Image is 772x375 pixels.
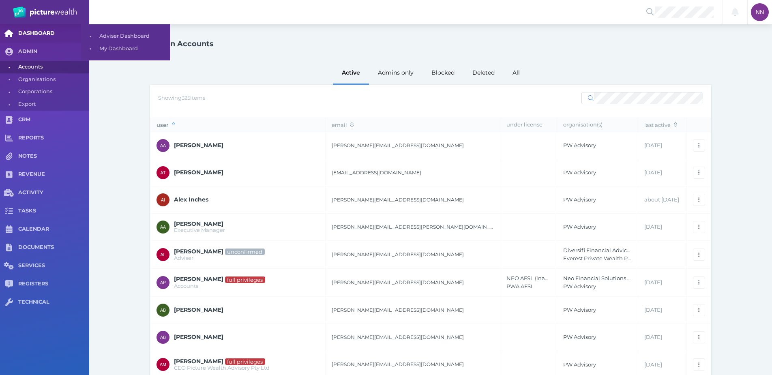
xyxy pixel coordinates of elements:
span: 14/03/2025 3:32 PM [644,361,662,368]
span: NEO AFSL (inactive) [506,274,551,283]
div: Noah Nelson [751,3,769,21]
a: Alex Inches [174,196,208,203]
a: AM [157,361,169,367]
div: Blocked [422,61,463,84]
span: CALENDAR [18,226,89,233]
span: Alexander Luck [174,248,265,255]
a: [PERSON_NAME][EMAIL_ADDRESS][DOMAIN_NAME] [332,142,464,148]
a: AL [157,251,169,257]
span: REVENUE [18,171,89,178]
span: REPORTS [18,135,89,141]
span: alisa@picturewealth.com [332,279,464,285]
span: TECHNICAL [18,299,89,306]
div: Alex Inches [157,193,169,206]
span: CRM [18,116,89,123]
span: aaron.a@superadviceaustralia.com [332,142,464,148]
span: PWA AFSL [506,283,551,291]
div: Admins only [369,61,422,84]
span: 07/02/2025 8:34 AM [644,223,662,230]
div: Alex Argenti [157,221,169,234]
span: PW Advisory [563,196,632,204]
span: Everest Private Wealth Pty Ltd [563,255,643,261]
span: Accounts [174,283,198,289]
span: AA [160,225,166,229]
span: DASHBOARD [18,30,89,37]
span: Neo Financial Solutions Pty Ltd [563,275,646,281]
div: Alexander Luck [157,248,169,261]
span: full privileges [227,276,264,283]
a: [PERSON_NAME] [174,220,223,227]
span: PW Advisory [563,361,596,368]
span: Allan Maitland [174,358,265,365]
span: DOCUMENTS [18,244,89,251]
span: AB [160,335,166,340]
span: AM [160,362,166,367]
span: unconfirmed [227,249,263,255]
span: Accounts [18,61,86,73]
span: PW Advisory [563,306,596,313]
div: Alison Bell [157,331,169,344]
a: AA [157,141,169,148]
span: 23/09/2024 9:00 AM [644,334,662,340]
span: Alisa Pettit [174,275,265,283]
a: •My Dashboard [81,43,170,55]
span: Diversifi Financial Advice Pty Ltd [563,246,632,255]
span: allan@picturewealth.com [332,361,464,367]
span: PW Advisory [563,223,596,230]
span: My Dashboard [99,43,167,55]
span: 23/09/2024 9:17 AM [644,142,662,148]
span: Adviser [174,255,193,261]
span: Executive Manager [174,227,225,233]
span: user [157,122,175,128]
span: 01/10/2024 12:35 noon [644,306,662,313]
span: AA [160,143,166,148]
a: [PERSON_NAME] [174,275,223,283]
span: PW Advisory [563,142,596,148]
div: Alisa Pettit [157,276,169,289]
span: Alanah Tillinger [174,169,223,176]
a: AB [157,306,169,313]
a: [PERSON_NAME][EMAIL_ADDRESS][DOMAIN_NAME] [332,279,464,285]
span: CEO Picture Wealth Advisory Pty Ltd [174,364,270,371]
a: [PERSON_NAME][EMAIL_ADDRESS][DOMAIN_NAME] [332,361,464,367]
span: alex.argenti@picturewealth.com [332,223,506,230]
th: organisation(s) [557,118,638,132]
span: AB [160,308,166,313]
a: [PERSON_NAME] [174,248,223,255]
span: alanah.t@superadviceaustralia.com [332,169,421,176]
span: PW Advisory [563,283,596,289]
span: Organisations [18,73,86,86]
a: [PERSON_NAME][EMAIL_ADDRESS][DOMAIN_NAME] [332,334,464,340]
div: All [504,61,529,84]
a: [PERSON_NAME] [174,306,223,313]
span: PW Advisory [563,223,632,231]
span: PWA AFSL [506,283,534,289]
span: Neo Financial Solutions Pty Ltd [563,274,632,283]
div: Deleted [463,61,504,84]
span: AI [161,197,165,202]
a: [PERSON_NAME][EMAIL_ADDRESS][DOMAIN_NAME] [332,251,464,257]
span: AL [160,252,165,257]
span: alisha.b@financeadviceaustralia.com.au [332,307,464,313]
span: Showing 325 items [158,94,205,101]
span: Alex Argenti [174,220,223,227]
div: Alanah Tillinger [157,166,169,179]
span: Diversifi Financial Advice Pty Ltd [563,247,650,253]
a: [PERSON_NAME][EMAIL_ADDRESS][DOMAIN_NAME] [332,197,464,203]
span: alex.i@superadviceaustralia.com [332,197,464,203]
span: PW Advisory [563,196,596,203]
span: ACTIVITY [18,189,89,196]
span: alison.b@superadviceaustralia.com [332,334,464,340]
div: Active [333,61,369,84]
span: • [81,43,99,54]
a: •Adviser Dashboard [81,30,170,43]
span: TASKS [18,208,89,214]
a: AI [157,196,169,202]
img: PW [13,6,77,18]
span: PW Advisory [563,141,632,150]
span: NOTES [18,153,89,160]
div: Allan Maitland [157,358,169,371]
span: AT [161,170,166,175]
span: NEO AFSL (inactive) [506,275,559,281]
